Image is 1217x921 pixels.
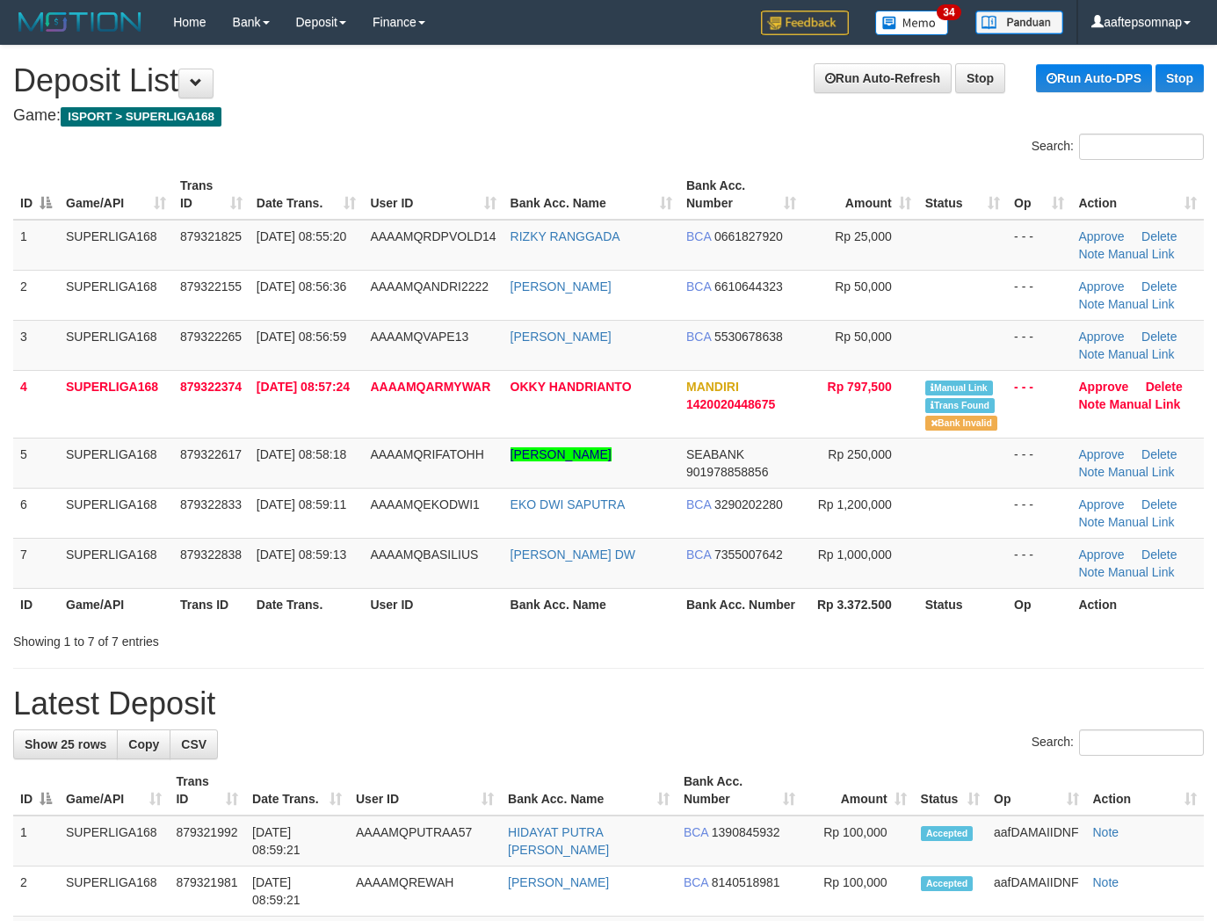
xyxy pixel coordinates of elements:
td: SUPERLIGA168 [59,320,173,370]
a: Delete [1141,279,1177,294]
a: Approve [1078,497,1124,511]
span: 879322833 [180,497,242,511]
input: Search: [1079,134,1204,160]
span: 879322838 [180,548,242,562]
td: - - - [1007,270,1071,320]
a: [PERSON_NAME] [511,447,612,461]
a: Manual Link [1109,397,1180,411]
td: 1 [13,220,59,271]
span: AAAAMQANDRI2222 [370,279,489,294]
th: Action: activate to sort column ascending [1086,765,1205,816]
img: panduan.png [975,11,1063,34]
h1: Deposit List [13,63,1204,98]
span: 879322265 [180,330,242,344]
th: User ID: activate to sort column ascending [349,765,501,816]
th: Amount: activate to sort column ascending [802,765,914,816]
th: Op [1007,588,1071,620]
span: Similar transaction found [925,398,996,413]
img: Feedback.jpg [761,11,849,35]
span: SEABANK [686,447,744,461]
a: [PERSON_NAME] [508,875,609,889]
span: AAAAMQEKODWI1 [370,497,479,511]
a: RIZKY RANGGADA [511,229,620,243]
span: Rp 797,500 [828,380,892,394]
img: MOTION_logo.png [13,9,147,35]
td: aafDAMAIIDNF [987,816,1085,867]
td: SUPERLIGA168 [59,438,173,488]
td: - - - [1007,538,1071,588]
span: BCA [686,279,711,294]
a: Manual Link [1108,247,1175,261]
a: Approve [1078,279,1124,294]
th: Game/API [59,588,173,620]
a: Delete [1141,447,1177,461]
td: 6 [13,488,59,538]
td: [DATE] 08:59:21 [245,867,349,917]
a: Delete [1141,330,1177,344]
span: [DATE] 08:59:13 [257,548,346,562]
span: [DATE] 08:56:59 [257,330,346,344]
a: Show 25 rows [13,729,118,759]
td: 5 [13,438,59,488]
span: BCA [686,497,711,511]
th: Bank Acc. Name [503,588,679,620]
a: Note [1078,297,1105,311]
span: AAAAMQARMYWAR [370,380,490,394]
th: Trans ID: activate to sort column ascending [173,170,250,220]
td: - - - [1007,320,1071,370]
span: Manually Linked [925,381,993,395]
td: - - - [1007,370,1071,438]
span: AAAAMQVAPE13 [370,330,468,344]
a: Approve [1078,447,1124,461]
th: Bank Acc. Name: activate to sort column ascending [501,765,677,816]
th: Status [918,588,1007,620]
td: 879321992 [169,816,245,867]
th: Action: activate to sort column ascending [1071,170,1204,220]
a: Delete [1146,380,1183,394]
a: EKO DWI SAPUTRA [511,497,626,511]
td: SUPERLIGA168 [59,220,173,271]
a: OKKY HANDRIANTO [511,380,632,394]
span: Rp 250,000 [828,447,891,461]
td: 2 [13,270,59,320]
a: CSV [170,729,218,759]
a: [PERSON_NAME] [511,330,612,344]
span: AAAAMQRIFATOHH [370,447,483,461]
span: CSV [181,737,206,751]
label: Search: [1032,729,1204,756]
a: Approve [1078,548,1124,562]
span: Copy [128,737,159,751]
span: [DATE] 08:55:20 [257,229,346,243]
a: Manual Link [1108,347,1175,361]
span: 879321825 [180,229,242,243]
a: HIDAYAT PUTRA [PERSON_NAME] [508,825,609,857]
span: BCA [686,229,711,243]
span: Show 25 rows [25,737,106,751]
a: [PERSON_NAME] DW [511,548,635,562]
th: Trans ID [173,588,250,620]
td: SUPERLIGA168 [59,370,173,438]
span: Copy 901978858856 to clipboard [686,465,768,479]
a: Note [1078,465,1105,479]
a: Approve [1078,229,1124,243]
span: MANDIRI [686,380,739,394]
th: Action [1071,588,1204,620]
span: Bank is not match [925,416,997,431]
td: SUPERLIGA168 [59,816,169,867]
th: Amount: activate to sort column ascending [803,170,918,220]
a: Stop [1155,64,1204,92]
span: [DATE] 08:58:18 [257,447,346,461]
a: Copy [117,729,170,759]
th: User ID: activate to sort column ascending [363,170,503,220]
span: BCA [684,875,708,889]
td: Rp 100,000 [802,816,914,867]
span: AAAAMQRDPVOLD14 [370,229,496,243]
a: Manual Link [1108,297,1175,311]
td: - - - [1007,220,1071,271]
span: AAAAMQBASILIUS [370,548,478,562]
th: ID: activate to sort column descending [13,170,59,220]
th: Status: activate to sort column ascending [914,765,987,816]
a: Delete [1141,229,1177,243]
span: 879322374 [180,380,242,394]
td: 879321981 [169,867,245,917]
